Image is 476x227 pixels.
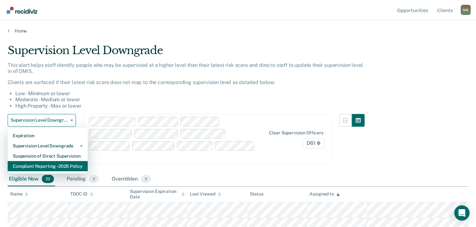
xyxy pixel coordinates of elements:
div: Supervision Level Downgrade [13,141,83,151]
button: Profile dropdown button [461,5,471,15]
p: This alert helps staff identify people who may be supervised at a higher level than their latest ... [8,62,365,74]
div: Compliant Reporting - 2025 Policy [13,161,83,171]
img: Recidiviz [7,7,37,14]
span: Supervision Level Downgrade [11,117,68,123]
div: Overridden0 [110,172,152,186]
a: Home [8,28,468,34]
li: High Property - Max or lower [15,103,365,109]
div: Assigned to [310,191,340,197]
li: Moderate - Medium or lower [15,96,365,103]
div: Expiration [13,131,83,141]
div: Suspension of Direct Supervision [13,151,83,161]
div: Supervision Level Downgrade [8,44,365,62]
div: Pending0 [65,172,100,186]
p: Clients are surfaced if their latest risk score does not map to the corresponding supervision lev... [8,79,365,85]
div: Open Intercom Messenger [454,205,470,221]
div: Eligible Now20 [8,172,55,186]
div: N M [461,5,471,15]
div: Dropdown Menu [8,128,88,174]
span: 20 [42,175,54,183]
div: Name [10,191,28,197]
button: Supervision Level Downgrade [8,114,76,127]
div: Status [250,191,264,197]
div: Clear supervision officers [269,130,324,136]
span: 0 [141,175,151,183]
div: Supervision Expiration Date [130,189,185,200]
div: Last Viewed [190,191,221,197]
div: TDOC ID [70,191,93,197]
span: 0 [89,175,99,183]
span: D61 [303,138,325,148]
li: Low - Minimum or lower [15,90,365,96]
